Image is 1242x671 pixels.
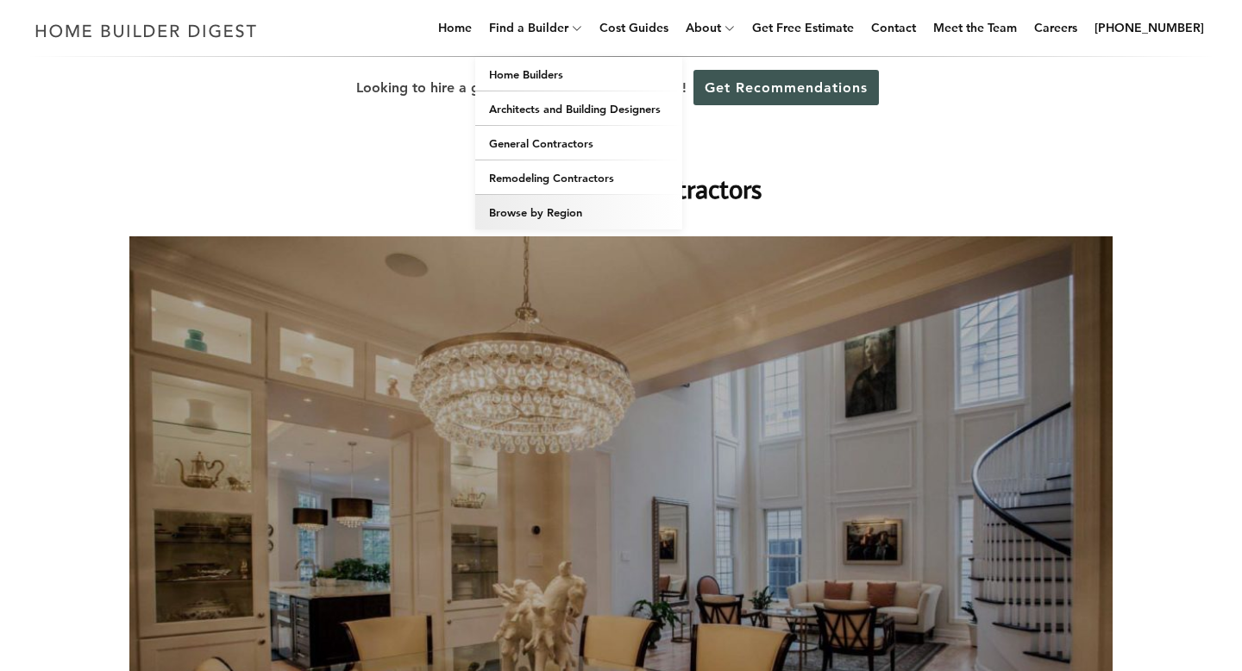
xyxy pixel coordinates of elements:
[693,70,879,105] a: Get Recommendations
[28,14,265,47] img: Home Builder Digest
[475,160,682,195] a: Remodeling Contractors
[475,126,682,160] a: General Contractors
[475,57,682,91] a: Home Builders
[475,91,682,126] a: Architects and Building Designers
[277,167,965,209] h1: Best General Contractors
[475,195,682,229] a: Browse by Region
